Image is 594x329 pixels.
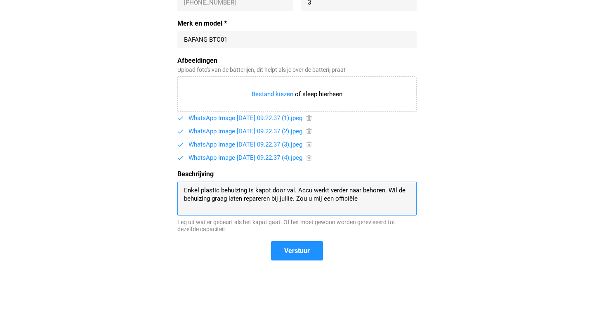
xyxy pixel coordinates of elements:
[189,154,302,162] div: WhatsApp Image [DATE] 09.22.37 (4).jpeg
[177,219,417,233] div: Leg uit wat er gebeurt als het kapot gaat. Of het moet gewoon worden gereviseerd tot dezelfde cap...
[284,246,310,255] span: Verstuur
[177,170,417,178] label: Beschrijving
[271,241,323,260] button: Verstuur
[177,66,417,73] div: Upload foto's van de batterijen, dit helpt als je over de batterij praat
[184,36,410,44] input: Merk en model *
[189,127,302,135] div: WhatsApp Image [DATE] 09.22.37 (2).jpeg
[184,186,410,211] textarea: Enkel plastic behuizing is kapot door val. Accu werkt verder naar behoren. Wil de behuizing graag...
[189,140,302,149] div: WhatsApp Image [DATE] 09.22.37 (3).jpeg
[189,114,302,122] div: WhatsApp Image [DATE] 09.22.37 (1).jpeg
[177,57,417,65] label: Afbeeldingen
[177,19,417,28] label: Merk en model *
